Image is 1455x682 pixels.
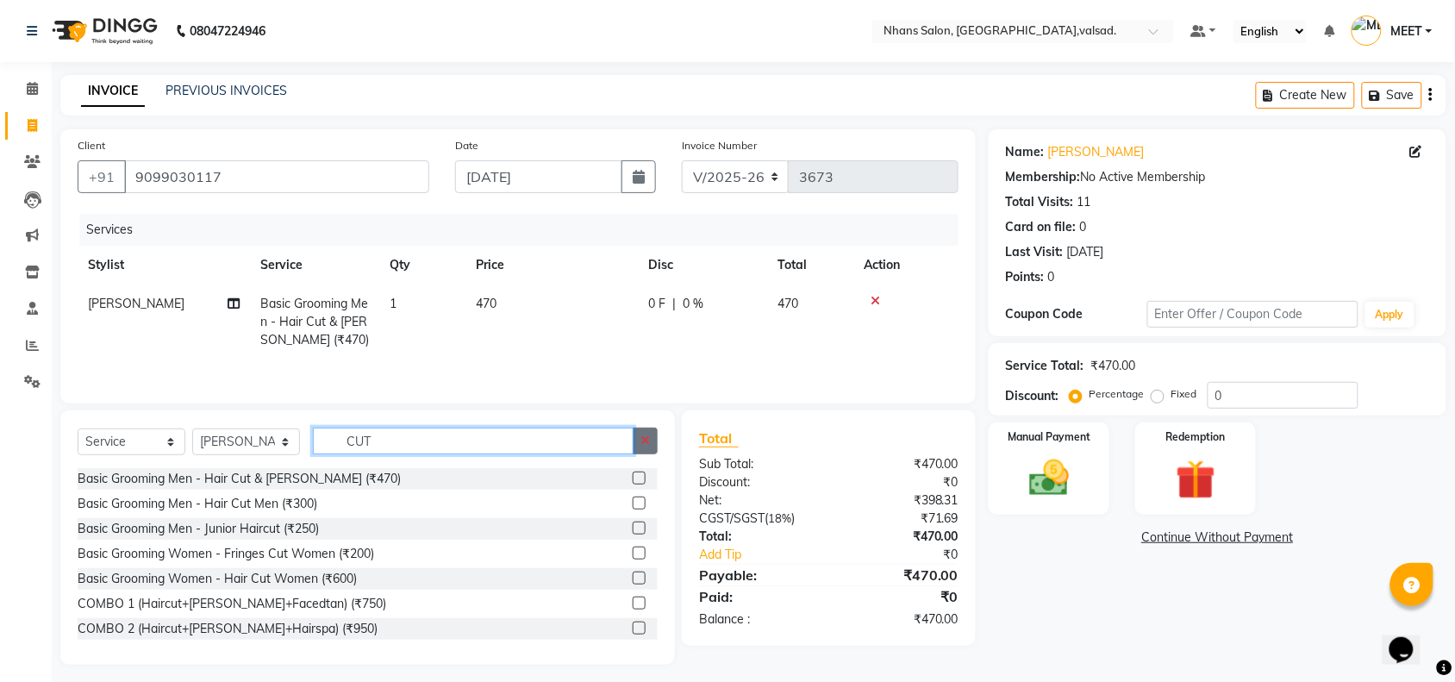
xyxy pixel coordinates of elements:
div: Basic Grooming Men - Junior Haircut (₹250) [78,520,319,538]
div: ₹470.00 [828,610,971,629]
div: Discount: [1006,387,1059,405]
div: Basic Grooming Women - Fringes Cut Women (₹200) [78,545,374,563]
label: Redemption [1166,429,1226,445]
button: +91 [78,160,126,193]
div: Net: [686,491,829,510]
div: ( ) [686,510,829,528]
div: 11 [1077,193,1091,211]
div: ₹470.00 [828,528,971,546]
div: Membership: [1006,168,1081,186]
div: ₹470.00 [1091,357,1136,375]
div: Balance : [686,610,829,629]
a: INVOICE [81,76,145,107]
a: Continue Without Payment [992,529,1443,547]
label: Fixed [1171,386,1197,402]
th: Service [250,246,379,285]
div: [DATE] [1067,243,1104,261]
div: Name: [1006,143,1045,161]
img: logo [44,7,162,55]
label: Invoice Number [682,138,757,153]
input: Search by Name/Mobile/Email/Code [124,160,429,193]
div: 0 [1080,218,1087,236]
div: Service Total: [1006,357,1084,375]
label: Date [455,138,478,153]
div: Coupon Code [1006,305,1147,323]
iframe: chat widget [1383,613,1438,665]
div: Discount: [686,473,829,491]
input: Enter Offer / Coupon Code [1147,301,1358,328]
div: Sub Total: [686,455,829,473]
div: COMBO 1 (Haircut+[PERSON_NAME]+Facedtan) (₹750) [78,595,386,613]
div: ₹0 [852,546,971,564]
div: ₹470.00 [828,565,971,585]
div: ₹0 [828,473,971,491]
div: Basic Grooming Men - Hair Cut Men (₹300) [78,495,317,513]
b: 08047224946 [190,7,265,55]
th: Action [853,246,959,285]
span: Basic Grooming Men - Hair Cut & [PERSON_NAME] (₹470) [260,296,369,347]
div: Payable: [686,565,829,585]
span: 0 % [683,295,703,313]
label: Percentage [1090,386,1145,402]
input: Search or Scan [313,428,634,454]
div: Card on file: [1006,218,1077,236]
div: ₹0 [828,586,971,607]
span: CGST/SGST [699,510,765,526]
span: MEET [1390,22,1422,41]
div: COMBO 2 (Haircut+[PERSON_NAME]+Hairspa) (₹950) [78,620,378,638]
button: Apply [1365,302,1414,328]
span: 18% [768,511,791,525]
div: Points: [1006,268,1045,286]
div: Services [79,214,971,246]
div: Total: [686,528,829,546]
div: Last Visit: [1006,243,1064,261]
span: 470 [777,296,798,311]
label: Manual Payment [1008,429,1090,445]
button: Create New [1256,82,1355,109]
img: _gift.svg [1164,455,1228,504]
div: ₹71.69 [828,510,971,528]
div: 0 [1048,268,1055,286]
button: Save [1362,82,1422,109]
span: 470 [476,296,496,311]
th: Total [767,246,853,285]
div: ₹398.31 [828,491,971,510]
span: [PERSON_NAME] [88,296,184,311]
label: Client [78,138,105,153]
img: MEET [1352,16,1382,46]
th: Stylist [78,246,250,285]
div: Total Visits: [1006,193,1074,211]
th: Price [465,246,638,285]
span: 1 [390,296,397,311]
span: | [672,295,676,313]
div: No Active Membership [1006,168,1429,186]
div: Paid: [686,586,829,607]
div: Basic Grooming Women - Hair Cut Women (₹600) [78,570,357,588]
th: Qty [379,246,465,285]
span: Total [699,429,739,447]
img: _cash.svg [1017,455,1082,501]
div: Basic Grooming Men - Hair Cut & [PERSON_NAME] (₹470) [78,470,401,488]
th: Disc [638,246,767,285]
a: PREVIOUS INVOICES [165,83,287,98]
a: [PERSON_NAME] [1048,143,1145,161]
div: ₹470.00 [828,455,971,473]
span: 0 F [648,295,665,313]
a: Add Tip [686,546,852,564]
